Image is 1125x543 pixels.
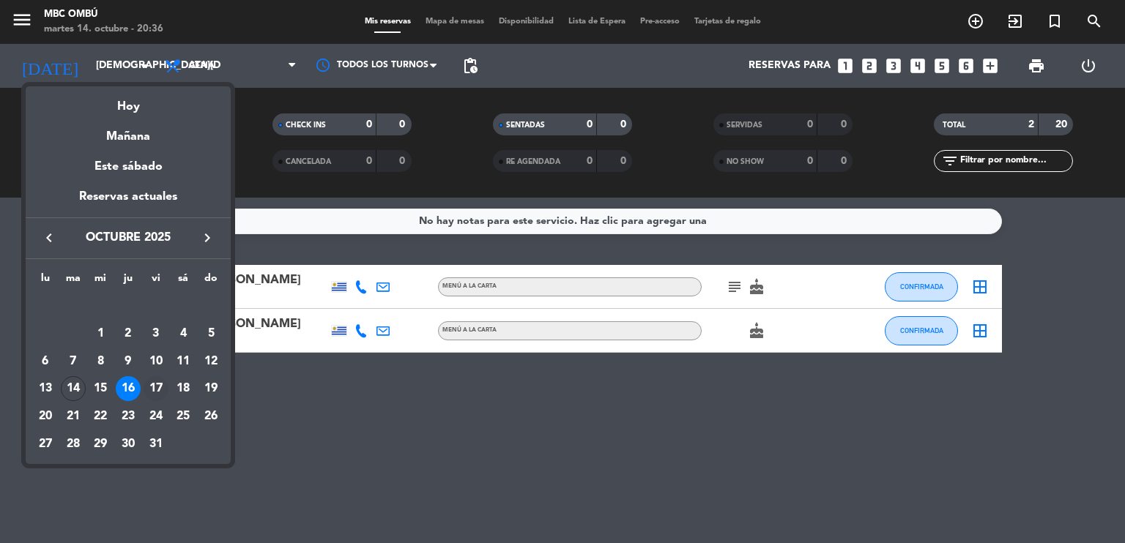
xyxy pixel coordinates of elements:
[33,432,58,457] div: 27
[86,348,114,375] td: 8 de octubre de 2025
[116,349,141,374] div: 9
[114,270,142,293] th: jueves
[33,376,58,401] div: 13
[86,402,114,430] td: 22 de octubre de 2025
[142,402,170,430] td: 24 de octubre de 2025
[33,349,58,374] div: 6
[142,348,170,375] td: 10 de octubre de 2025
[31,270,59,293] th: lunes
[88,432,113,457] div: 29
[31,292,225,320] td: OCT.
[197,348,225,375] td: 12 de octubre de 2025
[142,430,170,458] td: 31 de octubre de 2025
[40,229,58,247] i: keyboard_arrow_left
[114,402,142,430] td: 23 de octubre de 2025
[170,402,198,430] td: 25 de octubre de 2025
[59,348,87,375] td: 7 de octubre de 2025
[88,321,113,346] div: 1
[142,270,170,293] th: viernes
[170,270,198,293] th: sábado
[88,404,113,429] div: 22
[144,376,168,401] div: 17
[33,404,58,429] div: 20
[61,349,86,374] div: 7
[114,375,142,402] td: 16 de octubre de 2025
[142,320,170,348] td: 3 de octubre de 2025
[59,430,87,458] td: 28 de octubre de 2025
[144,432,168,457] div: 31
[31,402,59,430] td: 20 de octubre de 2025
[170,375,198,402] td: 18 de octubre de 2025
[114,320,142,348] td: 2 de octubre de 2025
[198,404,223,429] div: 26
[61,404,86,429] div: 21
[26,146,231,187] div: Este sábado
[197,320,225,348] td: 5 de octubre de 2025
[198,321,223,346] div: 5
[198,349,223,374] div: 12
[26,86,231,116] div: Hoy
[59,375,87,402] td: 14 de octubre de 2025
[198,376,223,401] div: 19
[36,228,62,247] button: keyboard_arrow_left
[86,320,114,348] td: 1 de octubre de 2025
[61,376,86,401] div: 14
[171,321,196,346] div: 4
[86,270,114,293] th: miércoles
[116,432,141,457] div: 30
[171,404,196,429] div: 25
[171,349,196,374] div: 11
[26,187,231,217] div: Reservas actuales
[31,348,59,375] td: 6 de octubre de 2025
[86,375,114,402] td: 15 de octubre de 2025
[144,321,168,346] div: 3
[61,432,86,457] div: 28
[197,375,225,402] td: 19 de octubre de 2025
[31,430,59,458] td: 27 de octubre de 2025
[26,116,231,146] div: Mañana
[197,270,225,293] th: domingo
[116,404,141,429] div: 23
[59,270,87,293] th: martes
[170,348,198,375] td: 11 de octubre de 2025
[116,321,141,346] div: 2
[114,430,142,458] td: 30 de octubre de 2025
[142,375,170,402] td: 17 de octubre de 2025
[116,376,141,401] div: 16
[144,404,168,429] div: 24
[114,348,142,375] td: 9 de octubre de 2025
[170,320,198,348] td: 4 de octubre de 2025
[59,402,87,430] td: 21 de octubre de 2025
[31,375,59,402] td: 13 de octubre de 2025
[62,228,194,247] span: octubre 2025
[86,430,114,458] td: 29 de octubre de 2025
[144,349,168,374] div: 10
[194,228,220,247] button: keyboard_arrow_right
[197,402,225,430] td: 26 de octubre de 2025
[171,376,196,401] div: 18
[88,376,113,401] div: 15
[88,349,113,374] div: 8
[198,229,216,247] i: keyboard_arrow_right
